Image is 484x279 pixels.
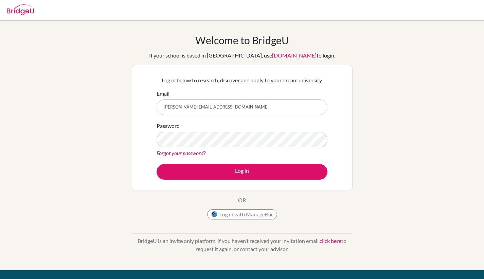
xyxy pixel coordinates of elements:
[157,150,205,156] a: Forgot your password?
[157,76,327,84] p: Log in below to research, discover and apply to your dream university.
[7,4,34,15] img: Bridge-U
[132,237,353,253] p: BridgeU is an invite only platform. If you haven’t received your invitation email, to request it ...
[157,164,327,180] button: Log in
[320,237,341,244] a: click here
[272,52,317,59] a: [DOMAIN_NAME]
[157,122,180,130] label: Password
[157,89,169,98] label: Email
[195,34,289,46] h1: Welcome to BridgeU
[149,51,335,60] div: If your school is based in [GEOGRAPHIC_DATA], use to login.
[238,196,246,204] p: OR
[207,209,277,219] button: Log in with ManageBac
